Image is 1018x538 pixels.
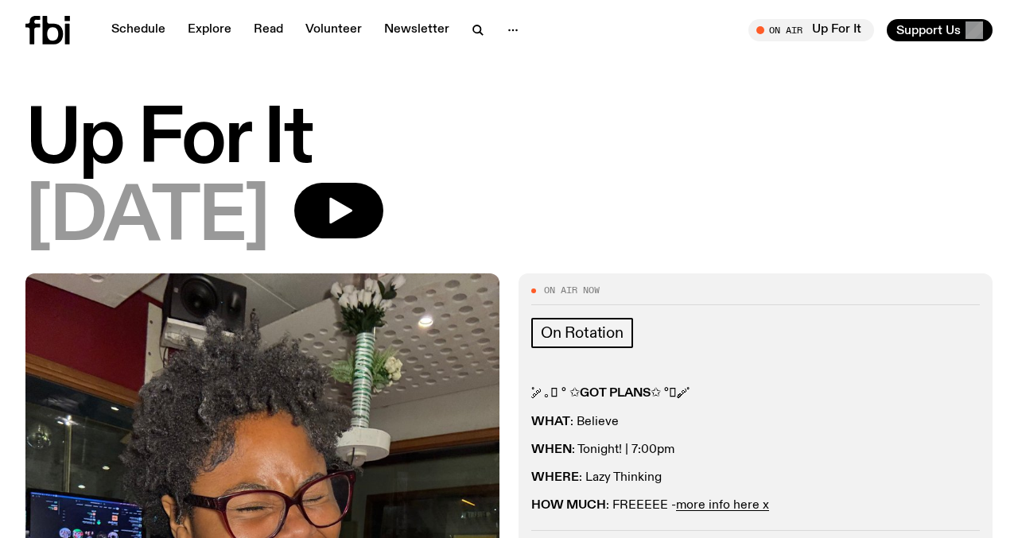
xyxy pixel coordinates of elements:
[178,19,241,41] a: Explore
[541,324,624,342] span: On Rotation
[531,498,980,513] p: : FREEEEE -
[531,499,606,512] strong: HOW MUCH
[531,416,570,428] strong: WHAT
[531,443,980,458] p: : Tonight! | 7:00pm
[580,387,651,400] strong: GOT PLANS
[531,318,633,348] a: On Rotation
[896,23,961,37] span: Support Us
[102,19,175,41] a: Schedule
[531,471,579,484] strong: WHERE
[748,19,874,41] button: On AirUp For It
[544,286,600,295] span: On Air Now
[375,19,459,41] a: Newsletter
[531,386,980,401] p: ˚ ༘ ｡𖦹 ° ✩ ✩ °𖦹｡ ༘˚
[244,19,293,41] a: Read
[531,470,980,486] p: : Lazy Thinking
[25,183,269,254] span: [DATE]
[531,415,980,430] p: : Believe
[25,105,993,176] h1: Up For It
[676,499,769,512] a: more info here x
[531,443,572,456] strong: WHEN
[296,19,371,41] a: Volunteer
[887,19,993,41] button: Support Us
